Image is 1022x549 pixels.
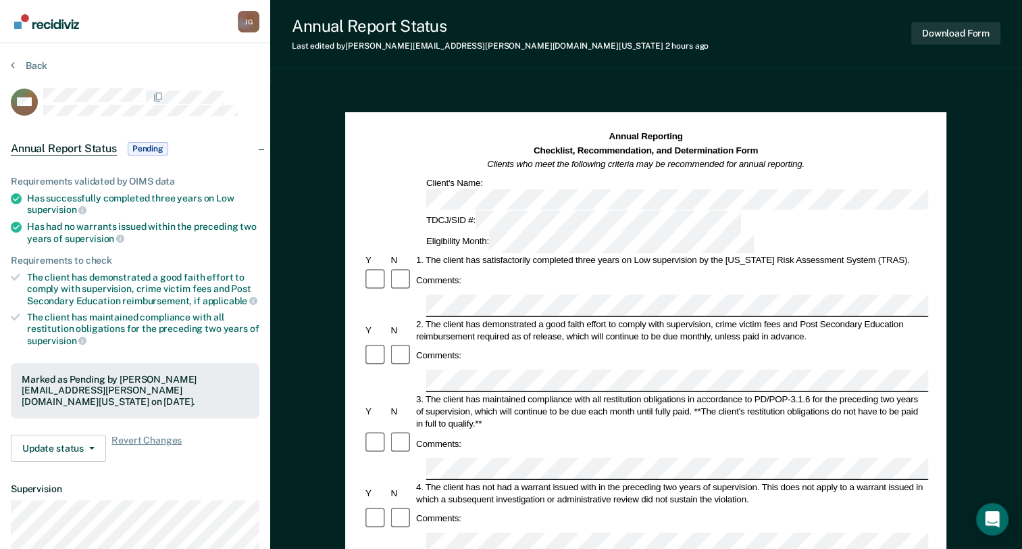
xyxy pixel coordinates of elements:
[363,254,388,266] div: Y
[414,437,463,450] div: Comments:
[11,142,117,156] span: Annual Report Status
[238,11,259,32] div: J G
[424,232,757,253] div: Eligibility Month:
[363,487,388,499] div: Y
[27,204,86,215] span: supervision
[389,405,414,417] div: N
[414,512,463,525] div: Comments:
[292,16,709,36] div: Annual Report Status
[389,324,414,336] div: N
[11,176,259,187] div: Requirements validated by OIMS data
[414,318,928,342] div: 2. The client has demonstrated a good faith effort to comply with supervision, crime victim fees ...
[11,435,106,462] button: Update status
[22,374,249,408] div: Marked as Pending by [PERSON_NAME][EMAIL_ADDRESS][PERSON_NAME][DOMAIN_NAME][US_STATE] on [DATE].
[363,324,388,336] div: Y
[609,132,683,142] strong: Annual Reporting
[27,221,259,244] div: Has had no warrants issued within the preceding two years of
[27,335,86,346] span: supervision
[389,487,414,499] div: N
[111,435,182,462] span: Revert Changes
[363,405,388,417] div: Y
[27,272,259,306] div: The client has demonstrated a good faith effort to comply with supervision, crime victim fees and...
[911,22,1000,45] button: Download Form
[976,503,1008,535] div: Open Intercom Messenger
[11,255,259,266] div: Requirements to check
[414,274,463,287] div: Comments:
[203,295,257,306] span: applicable
[128,142,168,156] span: Pending
[11,59,47,72] button: Back
[14,14,79,29] img: Recidiviz
[534,145,758,156] strong: Checklist, Recommendation, and Determination Form
[488,159,805,169] em: Clients who meet the following criteria may be recommended for annual reporting.
[424,211,743,232] div: TDCJ/SID #:
[27,312,259,346] div: The client has maintained compliance with all restitution obligations for the preceding two years of
[414,481,928,505] div: 4. The client has not had a warrant issued with in the preceding two years of supervision. This d...
[65,233,124,244] span: supervision
[389,254,414,266] div: N
[27,193,259,216] div: Has successfully completed three years on Low
[665,41,709,51] span: 2 hours ago
[238,11,259,32] button: Profile dropdown button
[414,350,463,362] div: Comments:
[292,41,709,51] div: Last edited by [PERSON_NAME][EMAIL_ADDRESS][PERSON_NAME][DOMAIN_NAME][US_STATE]
[414,254,928,266] div: 1. The client has satisfactorily completed three years on Low supervision by the [US_STATE] Risk ...
[11,483,259,495] dt: Supervision
[414,393,928,429] div: 3. The client has maintained compliance with all restitution obligations in accordance to PD/POP-...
